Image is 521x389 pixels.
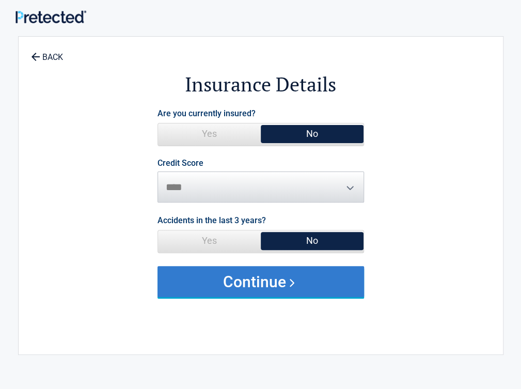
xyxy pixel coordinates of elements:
span: No [261,123,364,144]
span: No [261,230,364,251]
label: Credit Score [157,159,203,167]
button: Continue [157,266,364,297]
label: Are you currently insured? [157,106,256,120]
span: Yes [158,123,261,144]
a: BACK [29,43,65,61]
span: Yes [158,230,261,251]
h2: Insurance Details [75,71,446,98]
img: Main Logo [15,10,86,23]
label: Accidents in the last 3 years? [157,213,266,227]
